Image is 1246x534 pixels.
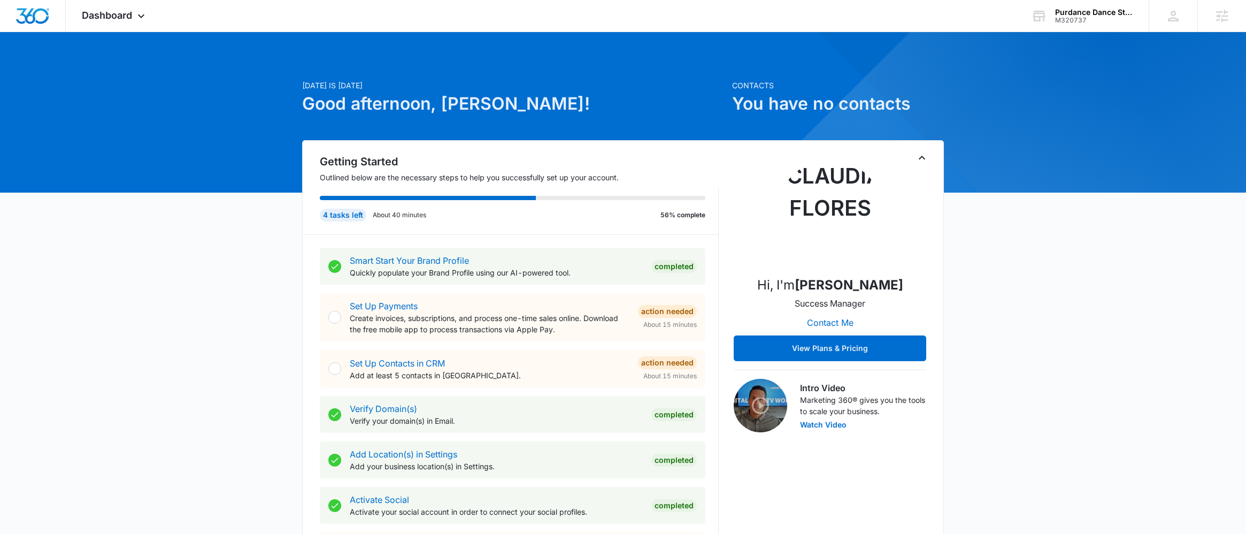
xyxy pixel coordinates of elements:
p: Activate your social account in order to connect your social profiles. [350,506,643,517]
p: [DATE] is [DATE] [302,80,726,91]
h3: Intro Video [800,382,926,394]
div: account name [1055,8,1133,17]
a: Set Up Contacts in CRM [350,358,445,369]
button: Watch Video [800,421,847,429]
button: Toggle Collapse [916,151,928,164]
a: Activate Social [350,494,409,505]
p: Contacts [732,80,944,91]
a: Smart Start Your Brand Profile [350,255,469,266]
div: Action Needed [638,305,697,318]
h1: Good afternoon, [PERSON_NAME]! [302,91,726,117]
p: Outlined below are the necessary steps to help you successfully set up your account. [320,172,719,183]
p: Hi, I'm [757,276,903,295]
a: Verify Domain(s) [350,403,417,414]
p: 56% complete [660,210,705,220]
span: About 15 minutes [643,371,697,381]
img: Claudia Flores [776,160,883,267]
h1: You have no contacts [732,91,944,117]
span: Dashboard [82,10,132,21]
p: About 40 minutes [373,210,426,220]
a: Set Up Payments [350,301,418,311]
a: Add Location(s) in Settings [350,449,457,460]
div: Completed [651,408,697,421]
p: Verify your domain(s) in Email. [350,415,643,426]
p: Add at least 5 contacts in [GEOGRAPHIC_DATA]. [350,370,629,381]
button: View Plans & Pricing [734,335,926,361]
p: Create invoices, subscriptions, and process one-time sales online. Download the free mobile app t... [350,312,629,335]
div: Completed [651,499,697,512]
div: account id [1055,17,1133,24]
p: Add your business location(s) in Settings. [350,461,643,472]
div: 4 tasks left [320,209,366,222]
strong: [PERSON_NAME] [795,277,903,293]
img: Intro Video [734,379,787,432]
div: Completed [651,454,697,467]
span: About 15 minutes [643,320,697,330]
p: Marketing 360® gives you the tools to scale your business. [800,394,926,417]
p: Success Manager [795,297,865,310]
h2: Getting Started [320,154,719,170]
div: Completed [651,260,697,273]
div: Action Needed [638,356,697,369]
button: Contact Me [796,310,864,335]
p: Quickly populate your Brand Profile using our AI-powered tool. [350,267,643,278]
